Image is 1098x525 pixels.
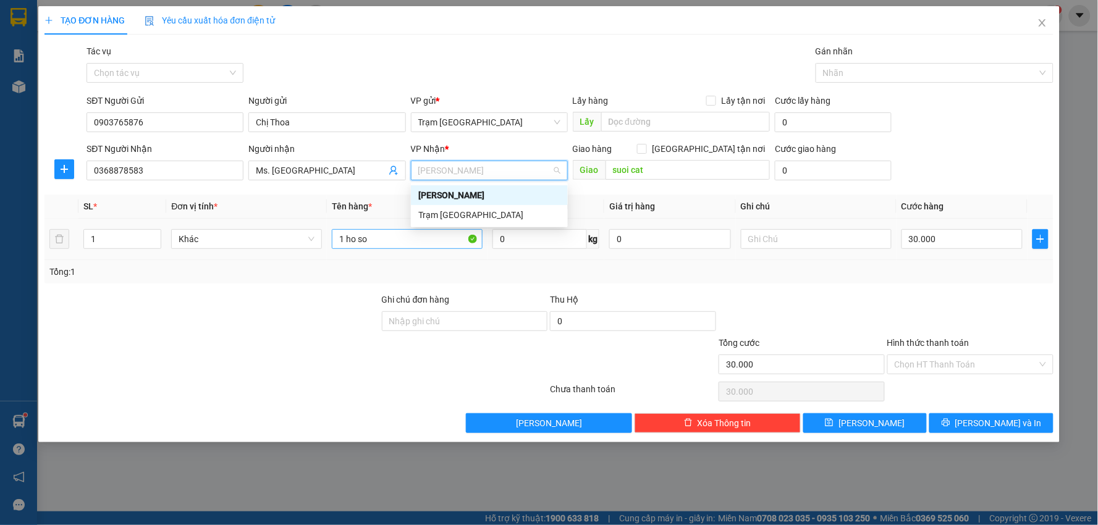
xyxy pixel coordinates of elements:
[382,311,548,331] input: Ghi chú đơn hàng
[145,16,154,26] img: icon
[418,188,560,202] div: [PERSON_NAME]
[902,201,944,211] span: Cước hàng
[573,160,606,180] span: Giao
[389,166,399,175] span: user-add
[179,230,315,248] span: Khác
[49,265,424,279] div: Tổng: 1
[803,413,927,433] button: save[PERSON_NAME]
[775,112,892,132] input: Cước lấy hàng
[887,338,969,348] label: Hình thức thanh toán
[418,113,560,132] span: Trạm Sài Gòn
[1037,18,1047,28] span: close
[955,416,1042,430] span: [PERSON_NAME] và In
[411,94,568,107] div: VP gửi
[573,112,601,132] span: Lấy
[44,15,125,25] span: TẠO ĐƠN HÀNG
[816,46,853,56] label: Gán nhãn
[775,144,836,154] label: Cước giao hàng
[332,229,483,249] input: VD: Bàn, Ghế
[85,68,161,105] b: T1 [PERSON_NAME], P Phú Thuỷ
[87,46,111,56] label: Tác vụ
[606,160,771,180] input: Dọc đường
[54,159,74,179] button: plus
[145,15,275,25] span: Yêu cầu xuất hóa đơn điện tử
[1033,234,1047,244] span: plus
[6,52,85,93] li: VP Trạm [GEOGRAPHIC_DATA]
[573,144,612,154] span: Giao hàng
[775,161,892,180] input: Cước giao hàng
[411,185,568,205] div: Phan Thiết
[609,229,731,249] input: 0
[716,94,770,107] span: Lấy tận nơi
[609,201,655,211] span: Giá trị hàng
[549,382,717,404] div: Chưa thanh toán
[741,229,892,249] input: Ghi Chú
[171,201,217,211] span: Đơn vị tính
[838,416,905,430] span: [PERSON_NAME]
[83,201,93,211] span: SL
[719,338,759,348] span: Tổng cước
[942,418,950,428] span: printer
[248,94,405,107] div: Người gửi
[587,229,599,249] span: kg
[647,142,770,156] span: [GEOGRAPHIC_DATA] tận nơi
[382,295,450,304] label: Ghi chú đơn hàng
[49,229,69,249] button: delete
[775,96,830,106] label: Cước lấy hàng
[929,413,1054,433] button: printer[PERSON_NAME] và In
[6,6,179,30] li: Trung Nga
[332,201,372,211] span: Tên hàng
[736,195,897,219] th: Ghi chú
[55,164,74,174] span: plus
[85,69,94,77] span: environment
[87,94,243,107] div: SĐT Người Gửi
[516,416,582,430] span: [PERSON_NAME]
[411,205,568,225] div: Trạm Sài Gòn
[1025,6,1060,41] button: Close
[601,112,771,132] input: Dọc đường
[466,413,632,433] button: [PERSON_NAME]
[411,144,446,154] span: VP Nhận
[825,418,834,428] span: save
[684,418,693,428] span: delete
[573,96,609,106] span: Lấy hàng
[248,142,405,156] div: Người nhận
[418,208,560,222] div: Trạm [GEOGRAPHIC_DATA]
[698,416,751,430] span: Xóa Thông tin
[44,16,53,25] span: plus
[635,413,801,433] button: deleteXóa Thông tin
[418,161,560,180] span: Phan Thiết
[6,6,49,49] img: logo.jpg
[550,295,578,304] span: Thu Hộ
[87,142,243,156] div: SĐT Người Nhận
[85,52,164,66] li: VP [PERSON_NAME]
[1033,229,1048,249] button: plus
